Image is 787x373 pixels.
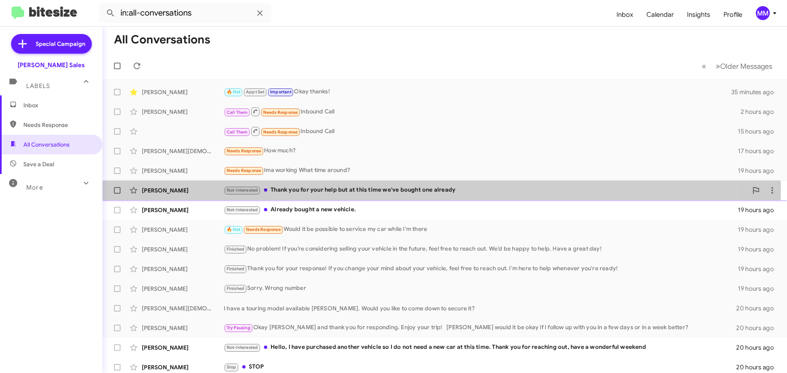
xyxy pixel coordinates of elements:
[142,324,224,332] div: [PERSON_NAME]
[224,185,748,195] div: Thank you for your help but at this time we've bought one already
[142,206,224,214] div: [PERSON_NAME]
[640,3,680,27] a: Calendar
[142,245,224,253] div: [PERSON_NAME]
[263,129,298,135] span: Needs Response
[720,62,772,71] span: Older Messages
[23,160,54,168] span: Save a Deal
[224,106,741,117] div: Inbound Call
[142,344,224,352] div: [PERSON_NAME]
[738,127,780,136] div: 15 hours ago
[702,61,706,71] span: «
[738,147,780,155] div: 17 hours ago
[142,265,224,273] div: [PERSON_NAME]
[246,89,265,95] span: Appt Set
[26,184,43,191] span: More
[227,286,245,291] span: Finished
[736,324,780,332] div: 20 hours ago
[227,266,245,271] span: Finished
[224,146,738,156] div: How much?
[224,343,736,352] div: Hello, I have purchased another vehicle so I do not need a new car at this time. Thank you for re...
[697,58,777,75] nav: Page navigation example
[23,121,93,129] span: Needs Response
[738,167,780,175] div: 19 hours ago
[227,207,258,212] span: Not-Interested
[224,126,738,136] div: Inbound Call
[142,285,224,293] div: [PERSON_NAME]
[246,227,281,232] span: Needs Response
[738,285,780,293] div: 19 hours ago
[227,364,237,370] span: Stop
[224,225,738,234] div: Would it be possible to service my car while I'm there
[697,58,711,75] button: Previous
[227,345,258,350] span: Not-Interested
[26,82,50,90] span: Labels
[738,206,780,214] div: 19 hours ago
[738,265,780,273] div: 19 hours ago
[716,61,720,71] span: »
[224,264,738,274] div: Thank you for your response! If you change your mind about your vehicle, feel free to reach out. ...
[270,89,291,95] span: Important
[741,108,780,116] div: 2 hours ago
[227,89,241,95] span: 🔥 Hot
[711,58,777,75] button: Next
[23,101,93,109] span: Inbox
[224,362,736,372] div: STOP
[142,88,224,96] div: [PERSON_NAME]
[23,140,70,149] span: All Conversations
[749,6,778,20] button: MM
[680,3,717,27] a: Insights
[227,188,258,193] span: Not-Interested
[142,147,224,155] div: [PERSON_NAME][DEMOGRAPHIC_DATA]
[227,168,262,173] span: Needs Response
[736,344,780,352] div: 20 hours ago
[731,88,780,96] div: 35 minutes ago
[224,166,738,175] div: Ima working What time around?
[610,3,640,27] a: Inbox
[114,33,210,46] h1: All Conversations
[736,304,780,312] div: 20 hours ago
[736,363,780,371] div: 20 hours ago
[142,304,224,312] div: [PERSON_NAME][DEMOGRAPHIC_DATA]
[263,110,298,115] span: Needs Response
[224,205,738,215] div: Already bought a new vehicle.
[224,323,736,332] div: Okay [PERSON_NAME] and thank you for responding. Enjoy your trip! [PERSON_NAME] would it be okay ...
[36,40,85,48] span: Special Campaign
[738,226,780,234] div: 19 hours ago
[142,108,224,116] div: [PERSON_NAME]
[227,129,248,135] span: Call Them
[142,186,224,194] div: [PERSON_NAME]
[756,6,770,20] div: MM
[18,61,85,69] div: [PERSON_NAME] Sales
[227,325,250,330] span: Try Pausing
[224,304,736,312] div: I have a touring model available [PERSON_NAME]. Would you like to come down to secure it?
[227,148,262,154] span: Needs Response
[11,34,92,54] a: Special Campaign
[99,3,271,23] input: Search
[224,87,731,97] div: Okay thanks!
[224,244,738,254] div: No problem! If you’re considering selling your vehicle in the future, feel free to reach out. We’...
[142,226,224,234] div: [PERSON_NAME]
[142,167,224,175] div: [PERSON_NAME]
[738,245,780,253] div: 19 hours ago
[717,3,749,27] a: Profile
[227,110,248,115] span: Call Them
[227,246,245,252] span: Finished
[227,227,241,232] span: 🔥 Hot
[142,363,224,371] div: [PERSON_NAME]
[224,284,738,293] div: Sorry. Wrong number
